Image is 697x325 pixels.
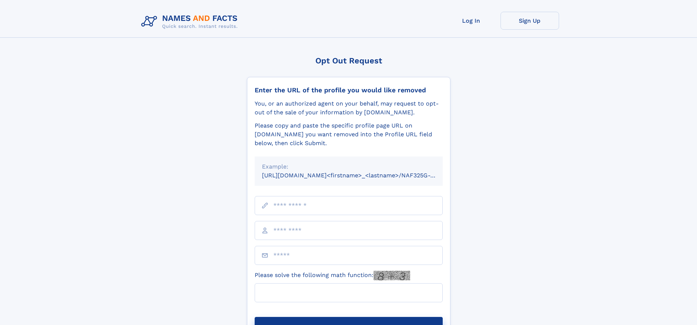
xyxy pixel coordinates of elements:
[255,86,443,94] div: Enter the URL of the profile you would like removed
[442,12,501,30] a: Log In
[255,121,443,148] div: Please copy and paste the specific profile page URL on [DOMAIN_NAME] you want removed into the Pr...
[247,56,450,65] div: Opt Out Request
[262,162,435,171] div: Example:
[501,12,559,30] a: Sign Up
[255,99,443,117] div: You, or an authorized agent on your behalf, may request to opt-out of the sale of your informatio...
[255,271,410,280] label: Please solve the following math function:
[138,12,244,32] img: Logo Names and Facts
[262,172,457,179] small: [URL][DOMAIN_NAME]<firstname>_<lastname>/NAF325G-xxxxxxxx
